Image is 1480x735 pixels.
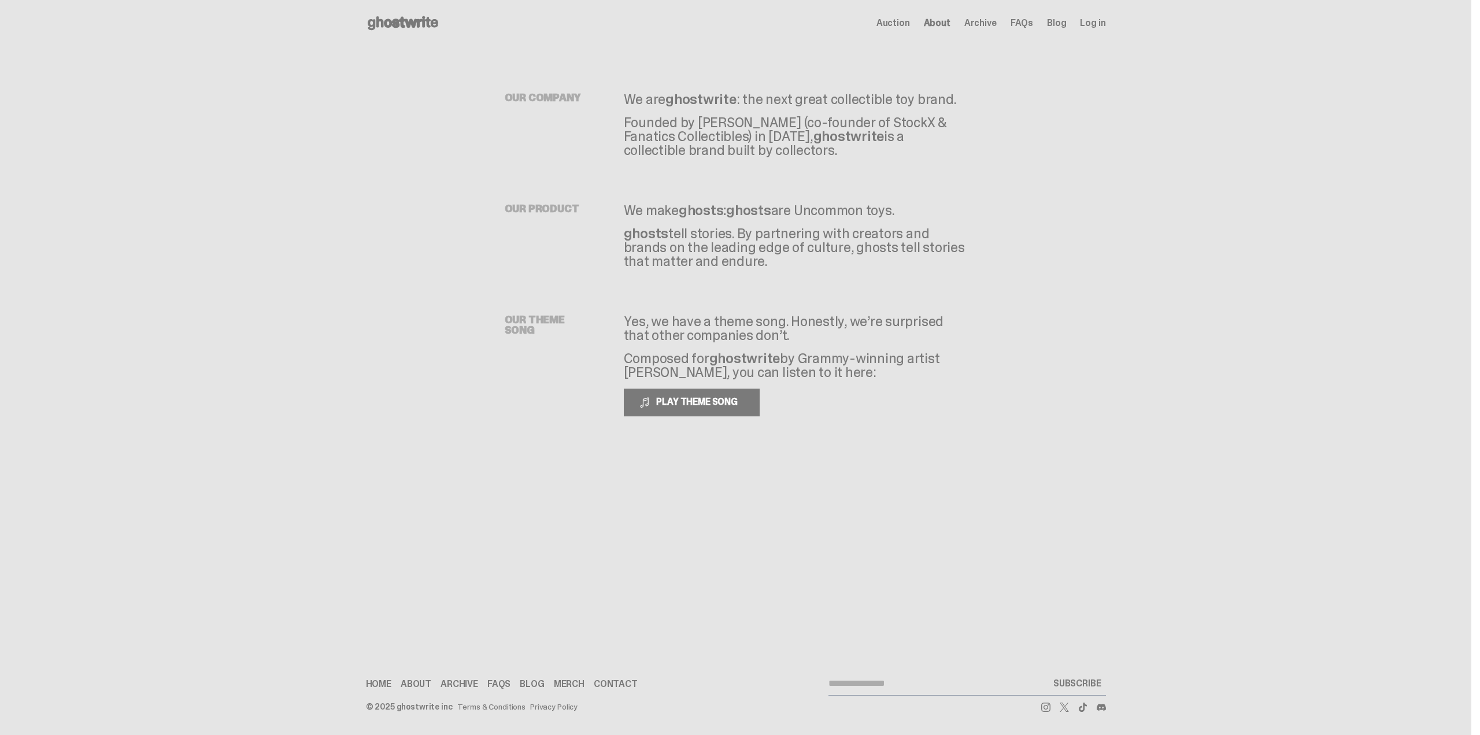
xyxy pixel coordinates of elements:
[1049,672,1106,695] button: SUBSCRIBE
[366,703,453,711] div: © 2025 ghostwrite inc
[505,93,597,103] h5: OUR COMPANY
[624,116,967,157] p: Founded by [PERSON_NAME] (co-founder of StockX & Fanatics Collectibles) in [DATE], is a collectib...
[1047,19,1066,28] a: Blog
[964,19,997,28] a: Archive
[679,201,726,219] span: ghosts:
[487,679,510,689] a: FAQs
[520,679,544,689] a: Blog
[652,396,745,408] span: PLAY THEME SONG
[624,224,669,242] span: ghosts
[1080,19,1105,28] a: Log in
[665,90,737,108] span: ghostwrite
[624,204,967,217] p: We make are Uncommon toys.
[441,679,478,689] a: Archive
[624,389,760,416] button: PLAY THEME SONG
[624,315,967,342] p: Yes, we have a theme song. Honestly, we’re surprised that other companies don’t.
[709,349,780,367] span: ghostwrite
[366,679,391,689] a: Home
[1011,19,1033,28] a: FAQs
[594,679,638,689] a: Contact
[813,127,885,145] span: ghostwrite
[924,19,950,28] a: About
[726,201,771,219] span: ghosts
[876,19,910,28] a: Auction
[624,227,967,268] p: tell stories. By partnering with creators and brands on the leading edge of culture, ghosts tell ...
[624,93,967,106] p: We are : the next great collectible toy brand.
[505,204,597,214] h5: OUR PRODUCT
[457,703,526,711] a: Terms & Conditions
[554,679,584,689] a: Merch
[624,352,967,389] p: Composed for by Grammy-winning artist [PERSON_NAME], you can listen to it here:
[401,679,431,689] a: About
[530,703,578,711] a: Privacy Policy
[505,315,597,335] h5: OUR THEME SONG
